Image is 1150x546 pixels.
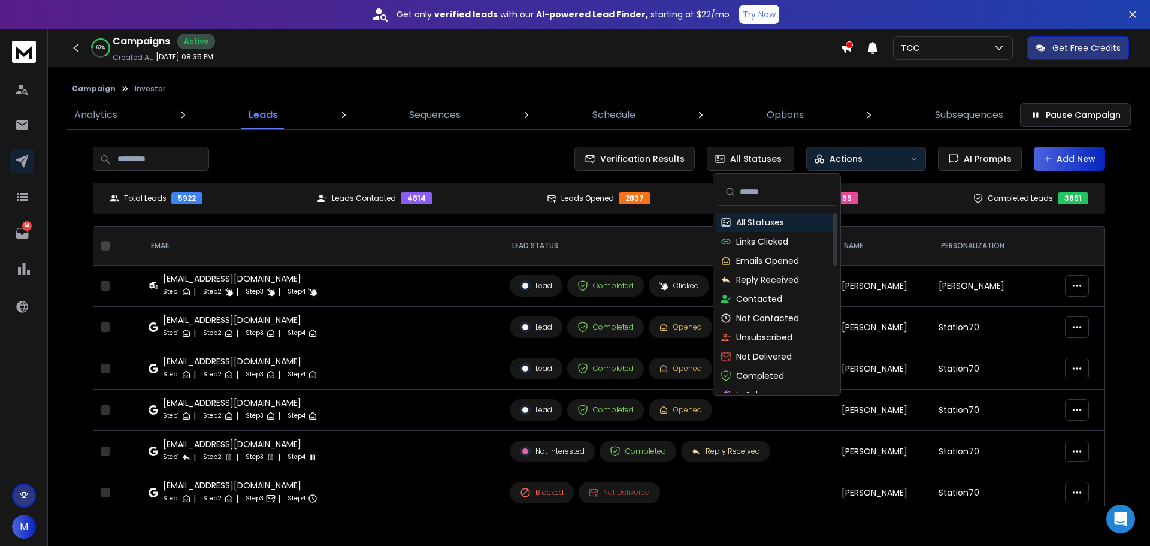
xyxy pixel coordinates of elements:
div: Completed [577,322,634,333]
span: AI Prompts [959,153,1012,165]
div: [EMAIL_ADDRESS][DOMAIN_NAME] [163,397,317,409]
p: Try Now [743,8,776,20]
div: Completed [577,280,634,291]
div: Completed [577,405,634,415]
p: Leads Contacted [332,194,396,203]
p: Step 3 [246,369,264,381]
p: | [193,451,196,463]
p: Completed [736,370,784,382]
p: Leads [249,108,278,122]
p: Investor [135,84,165,93]
p: Step 1 [163,286,179,298]
button: Verification Results [574,147,695,171]
img: logo [12,41,36,63]
button: Try Now [739,5,779,24]
p: Contacted [736,293,782,305]
p: [DATE] 08:35 PM [156,52,213,62]
p: | [236,451,238,463]
td: Station70 [931,390,1058,431]
p: | [193,286,196,298]
th: NAME [834,227,931,266]
p: Subsequences [935,108,1003,122]
div: Lead [520,405,552,415]
p: Analytics [74,108,117,122]
div: Opened [659,322,702,332]
button: M [12,515,36,539]
p: Step 2 [203,369,222,381]
p: Links Clicked [736,236,788,248]
p: | [193,493,196,505]
a: Analytics [67,101,125,129]
p: | [193,369,196,381]
td: Station70 [931,348,1058,390]
td: [PERSON_NAME] [931,266,1058,307]
p: | [236,327,238,339]
p: Step 2 [203,493,222,505]
div: [EMAIL_ADDRESS][DOMAIN_NAME] [163,273,317,285]
div: Completed [610,446,666,457]
p: Step 4 [287,451,305,463]
div: 65 [836,192,858,204]
div: Not Interested [520,446,585,457]
p: Step 2 [203,451,222,463]
div: [EMAIL_ADDRESS][DOMAIN_NAME] [163,355,317,367]
p: Schedule [592,108,635,122]
p: Actions [830,153,862,165]
p: Total Leads [124,194,167,203]
div: 3651 [1058,192,1088,204]
p: Sequences [409,108,461,122]
th: LEAD STATUS [503,227,834,266]
div: [EMAIL_ADDRESS][DOMAIN_NAME] [163,438,317,450]
p: Not Delivered [736,351,792,363]
p: Step 2 [203,410,222,422]
th: EMAIL [141,227,503,266]
span: Verification Results [595,153,685,165]
button: Get Free Credits [1027,36,1129,60]
p: Options [767,108,804,122]
p: | [278,286,280,298]
p: | [278,327,280,339]
a: Options [759,101,811,129]
a: Schedule [585,101,643,129]
p: Get Free Credits [1052,42,1121,54]
p: Step 3 [246,327,264,339]
div: Lead [520,322,552,333]
p: Leads Opened [561,194,614,203]
div: 2837 [619,192,650,204]
td: [PERSON_NAME] [834,266,931,307]
p: Emails Opened [736,255,799,267]
div: [EMAIL_ADDRESS][DOMAIN_NAME] [163,314,317,326]
td: Station70 [931,431,1058,472]
div: Open Intercom Messenger [1106,505,1135,533]
p: Step 4 [287,493,305,505]
a: Sequences [402,101,468,129]
p: | [278,410,280,422]
div: Opened [659,405,702,415]
p: Step 4 [287,327,305,339]
div: Clicked [659,281,699,291]
p: | [278,493,280,505]
p: Unsubscribed [736,331,792,343]
p: | [236,410,238,422]
td: [PERSON_NAME] [834,472,931,514]
p: Step 4 [287,369,305,381]
p: Step 1 [163,369,179,381]
td: [PERSON_NAME] [834,390,931,431]
strong: verified leads [434,8,498,20]
p: Step 3 [246,286,264,298]
th: personalization [931,227,1058,266]
p: 14 [22,221,32,231]
p: All Statuses [736,216,784,228]
a: Leads [241,101,285,129]
td: [PERSON_NAME] [834,431,931,472]
p: Step 4 [287,286,305,298]
a: 14 [10,221,34,245]
td: Station70 [931,472,1058,514]
td: [PERSON_NAME] [834,307,931,348]
div: Lead [520,280,552,291]
p: Reply Received [736,274,799,286]
div: 4814 [401,192,432,204]
div: Not Delivered [589,488,650,497]
strong: AI-powered Lead Finder, [536,8,648,20]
